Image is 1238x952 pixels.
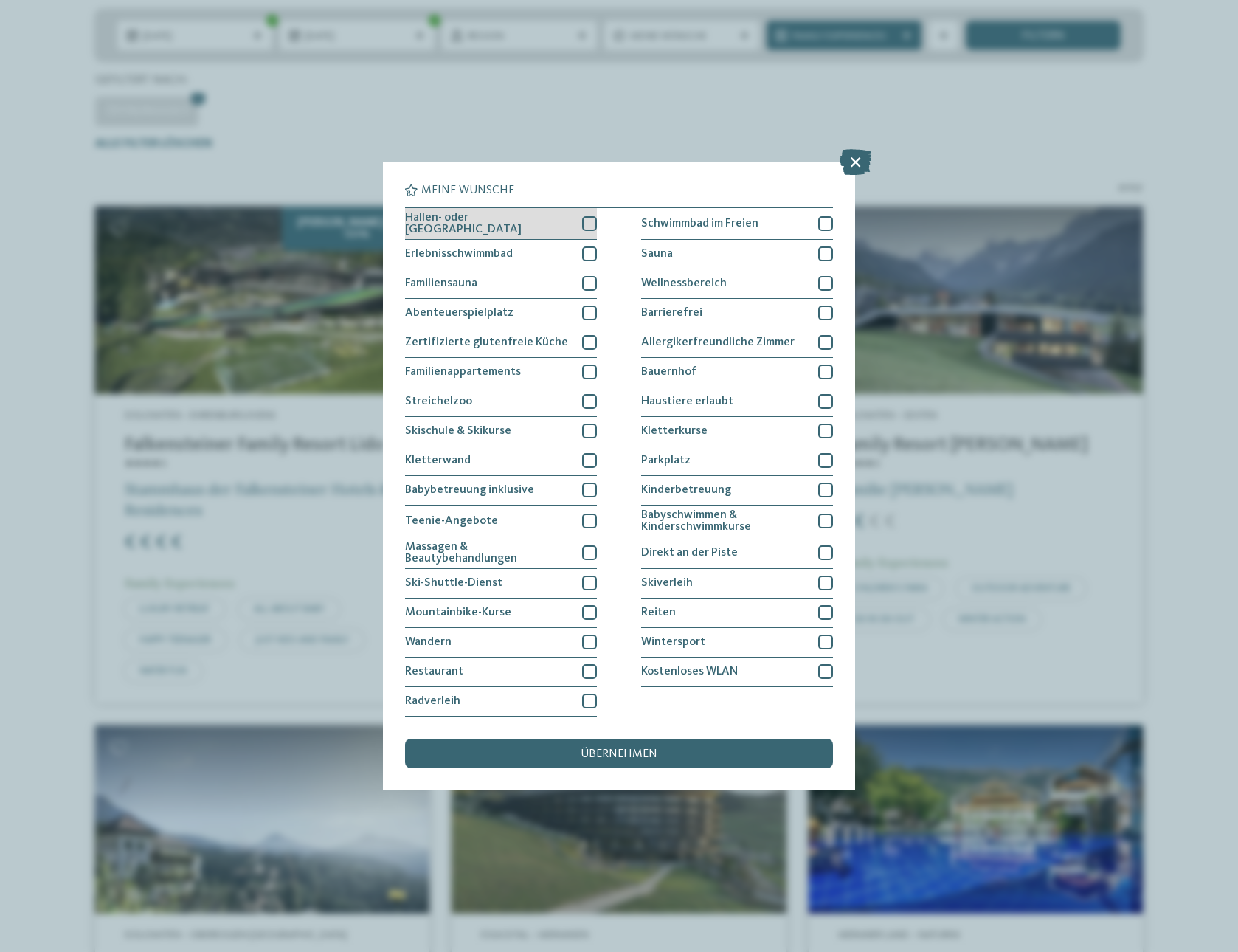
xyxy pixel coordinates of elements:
span: Barrierefrei [641,307,702,319]
span: Allergikerfreundliche Zimmer [641,337,795,348]
span: übernehmen [581,748,657,760]
span: Parkplatz [641,455,691,466]
span: Wandern [405,636,452,648]
span: Streichelzoo [405,396,472,407]
span: Wintersport [641,636,705,648]
span: Familiensauna [405,277,477,289]
span: Babyschwimmen & Kinderschwimmkurse [641,509,807,533]
span: Schwimmbad im Freien [641,218,758,230]
span: Familienappartements [405,366,521,378]
span: Sauna [641,248,673,260]
span: Kostenloses WLAN [641,666,738,677]
span: Babybetreuung inklusive [405,484,534,496]
span: Ski-Shuttle-Dienst [405,577,502,589]
span: Teenie-Angebote [405,515,498,527]
span: Skiverleih [641,577,693,589]
span: Skischule & Skikurse [405,425,511,437]
span: Kletterwand [405,455,471,466]
span: Reiten [641,607,676,618]
span: Haustiere erlaubt [641,396,733,407]
span: Mountainbike-Kurse [405,607,511,618]
span: Zertifizierte glutenfreie Küche [405,337,568,348]
span: Kletterkurse [641,425,708,437]
span: Kinderbetreuung [641,484,731,496]
span: Wellnessbereich [641,277,727,289]
span: Bauernhof [641,366,696,378]
span: Direkt an der Piste [641,547,738,559]
span: Meine Wünsche [421,184,514,196]
span: Abenteuerspielplatz [405,307,513,319]
span: Erlebnisschwimmbad [405,248,513,260]
span: Radverleih [405,695,460,707]
span: Hallen- oder [GEOGRAPHIC_DATA] [405,212,571,235]
span: Massagen & Beautybehandlungen [405,541,571,565]
span: Restaurant [405,666,463,677]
